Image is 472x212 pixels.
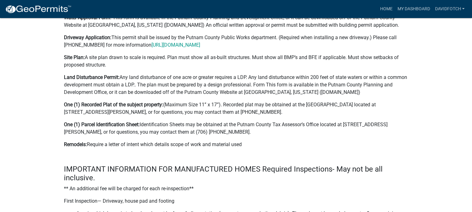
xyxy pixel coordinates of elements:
[64,15,97,21] strong: Water Approval
[64,102,163,108] strong: One (1) Recorded Plat of the subject property:
[64,14,408,29] p: : This form is available in the Putnam County Planning and Development Office, or it can be downl...
[99,15,110,21] strong: Form
[151,42,200,48] a: [URL][DOMAIN_NAME]
[395,3,432,15] a: My Dashboard
[64,141,87,147] strong: Remodels:
[64,165,408,183] h4: IMPORTANT INFORMATION FOR MANUFACTURED HOMES Required Inspections- May not be all inclusive.
[64,35,111,40] strong: Driveway Application:
[64,34,408,49] p: This permit shall be issued by the Putnam County Public Works department. (Required when installi...
[64,74,119,80] strong: Land Disturbance Permit:
[64,185,408,192] p: ** An additional fee will be charged for each re-inspection**
[64,122,140,127] strong: One (1) Parcel Identification Sheet:
[64,54,408,69] p: A site plan drawn to scale is required. Plan must show all as-built structures. Must show all BMP...
[377,3,395,15] a: Home
[432,3,467,15] a: davidfotch
[64,121,408,136] p: Identification Sheets may be obtained at the Putnam County Tax Assessor’s Office located at [STRE...
[64,101,408,116] p: (Maximum Size 11” x 17”). Recorded plat may be obtained at the [GEOGRAPHIC_DATA] located at [STRE...
[64,54,85,60] strong: Site Plan:
[64,74,408,96] p: Any land disturbance of one acre or greater requires a LDP. Any land disturbance within 200 feet ...
[64,197,408,205] p: First Inspection— Driveway, house pad and footing
[64,141,408,148] p: Require a letter of intent which details scope of work and material used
